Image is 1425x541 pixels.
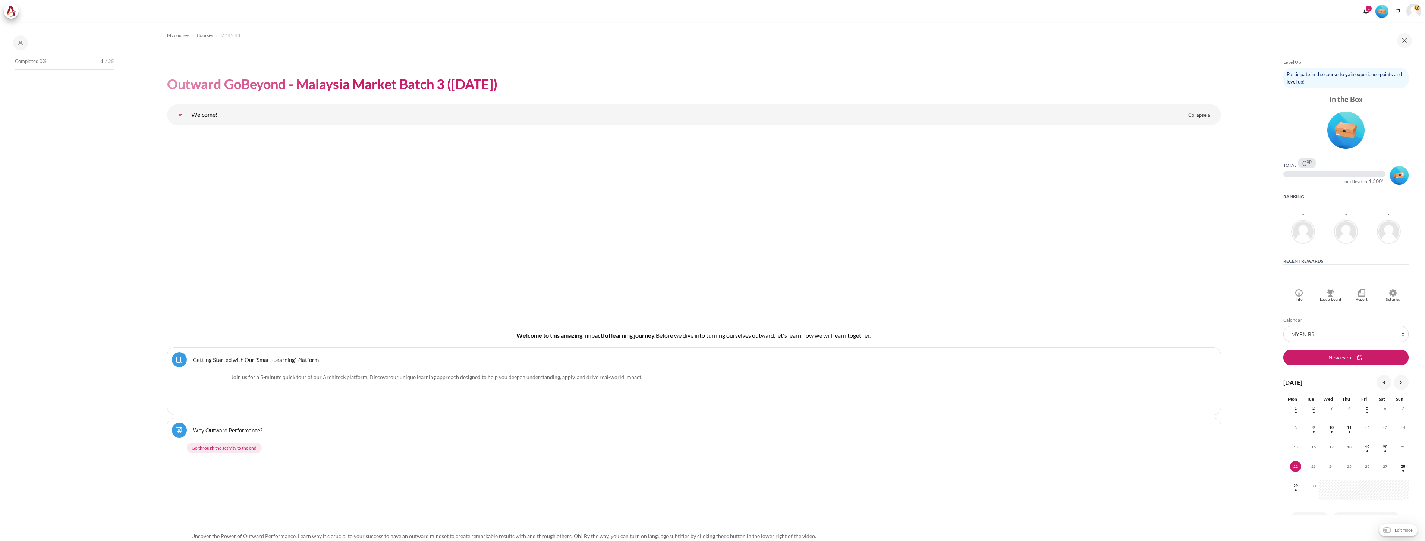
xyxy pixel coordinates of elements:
[1307,160,1312,163] span: xp
[197,32,213,39] span: Courses
[167,31,189,40] a: My courses
[167,32,189,39] span: My courses
[1308,461,1319,472] span: 23
[167,29,1221,41] nav: Navigation bar
[1326,425,1337,430] a: Wednesday, 10 September events
[1392,6,1403,17] button: Languages
[1361,396,1367,402] span: Fri
[193,426,262,434] a: Why Outward Performance?
[656,332,660,339] span: B
[1380,403,1391,414] span: 6
[1382,179,1385,181] span: xp
[1344,403,1355,414] span: 4
[1397,403,1409,414] span: 7
[1366,6,1372,12] div: 2
[192,445,257,451] span: Go through the activity to the end
[1283,109,1409,149] div: Level #1
[1372,4,1391,18] a: Level #1
[1380,422,1391,433] span: 13
[1406,4,1421,19] a: User menu
[1346,287,1377,303] a: Report
[105,58,114,65] span: / 25
[1326,422,1337,433] span: 10
[1362,422,1373,433] span: 12
[390,374,641,380] span: our unique learning approach designed to help you deepen understanding, apply, and drive real-wor...
[1375,5,1388,18] img: Level #1
[1380,441,1391,453] span: 20
[1344,179,1367,185] div: next level in
[1328,353,1353,361] span: New event
[1283,378,1302,387] h4: [DATE]
[1283,461,1301,480] td: Today
[1380,461,1391,472] span: 27
[1375,4,1388,18] div: Level #1
[1388,212,1390,217] div: -
[1317,297,1344,303] div: Leaderboard
[1307,396,1314,402] span: Tue
[191,373,229,410] img: platform logo
[173,107,188,122] a: Welcome!
[1348,297,1375,303] div: Report
[1345,212,1347,217] div: -
[1342,396,1350,402] span: Thu
[1290,484,1301,488] a: Monday, 29 September events
[660,332,871,339] span: efore we dive into turning ourselves outward, let's learn how we will learn together.
[1315,287,1346,303] a: Leaderboard
[1288,396,1297,402] span: Mon
[1326,461,1337,472] span: 24
[191,460,625,528] img: 0
[1397,441,1409,453] span: 21
[191,331,1197,340] h4: Welcome to this amazing, impactful learning journey.
[1283,194,1409,200] h5: Ranking
[15,58,46,65] span: Completed 0%
[1283,258,1409,265] h5: Recent rewards
[1183,109,1218,122] a: Collapse all
[1396,396,1403,402] span: Sun
[15,56,114,77] a: Completed 0% 1 / 25
[1283,68,1409,88] div: Participate in the course to gain experience points and level up!
[167,75,497,93] h1: Outward GoBeyond - Malaysia Market Batch 3 ([DATE])
[1285,297,1313,303] div: Info
[1344,422,1355,433] span: 11
[1283,317,1409,323] h5: Calendar
[191,373,1197,381] p: Join us for a 5-minute quick tour of our ArchitecK platform. Discover
[1360,6,1372,17] div: Show notification window with 2 new notifications
[1362,445,1373,449] a: Friday, 19 September events
[1379,396,1385,402] span: Sat
[1302,212,1304,217] div: -
[197,31,213,40] a: Courses
[1302,159,1312,167] div: 0
[1397,464,1409,469] a: Sunday, 28 September events
[1283,94,1409,104] div: In the Box
[1362,441,1373,453] span: 19
[1326,441,1337,453] span: 17
[1283,162,1296,168] div: Total
[1397,461,1409,472] span: 28
[1344,441,1355,453] span: 18
[1290,480,1301,491] span: 29
[1308,422,1319,433] span: 9
[1390,165,1409,185] div: Level #2
[1290,422,1301,433] span: 8
[1379,297,1407,303] div: Settings
[1327,112,1365,149] img: Level #1
[1308,441,1319,453] span: 16
[191,533,724,539] span: Uncover the Power of Outward Performance. Learn why it's crucial to your success to have an outwa...
[1290,403,1301,414] span: 1
[1283,287,1315,303] a: Info
[1380,445,1391,449] a: Saturday, 20 September events
[1302,159,1307,167] span: 0
[1333,512,1400,525] a: Import or export calendars
[187,441,1204,455] div: Completion requirements for Why Outward Performance?
[4,4,22,19] a: Architeck Architeck
[1326,403,1337,414] span: 3
[220,31,240,40] a: MYBN B3
[1283,270,1409,278] p: -
[1377,287,1409,303] a: Settings
[390,374,642,380] span: .
[1369,179,1382,184] span: 1,500
[1308,480,1319,491] span: 30
[1344,461,1355,472] span: 25
[1291,512,1328,525] a: Full calendar
[730,533,816,539] span: button in the lower right of the video.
